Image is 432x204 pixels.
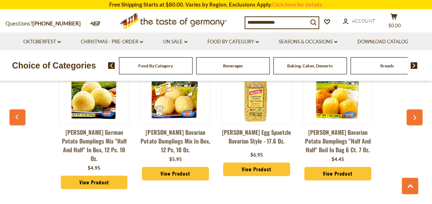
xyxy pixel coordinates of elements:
[223,162,290,176] a: View Product
[383,13,405,31] button: $0.00
[108,62,115,69] img: previous arrow
[81,38,143,46] a: Christmas - PRE-ORDER
[304,167,371,181] a: View Product
[343,17,375,25] a: Account
[207,38,259,46] a: Food By Category
[140,53,210,123] img: Dr. Knoll Bavarian Potato Dumplings Mix in Box, 12 pc, 10 oz.
[222,53,291,123] img: Bechtle Egg Spaetzle Bavarian Style - 17.6 oz.
[287,63,333,68] a: Baking, Cakes, Desserts
[352,18,375,24] span: Account
[88,165,100,172] div: $4.95
[221,128,292,150] a: [PERSON_NAME] Egg Spaetzle Bavarian Style - 17.6 oz.
[142,167,209,181] a: View Product
[59,53,129,123] img: Dr. Knoll German Potato Dumplings Mix
[223,63,243,68] a: Beverages
[23,38,61,46] a: Oktoberfest
[140,128,210,154] a: [PERSON_NAME] Bavarian Potato Dumplings Mix in Box, 12 pc, 10 oz.
[303,128,373,154] a: [PERSON_NAME] Bavarian Potato Dumplings "Half and Half" Boil in Bag 6 ct. 7 oz.
[138,63,173,68] a: Food By Category
[61,176,127,189] a: View Product
[32,20,81,27] a: [PHONE_NUMBER]
[250,152,263,159] div: $6.95
[169,156,182,163] div: $5.95
[357,38,408,46] a: Download Catalog
[279,38,337,46] a: Seasons & Occasions
[5,19,86,28] p: Questions?
[380,63,394,68] a: Breads
[332,156,344,163] div: $4.45
[303,53,373,123] img: Dr. Knoll Bavarian Potato Dumplings
[163,38,187,46] a: On Sale
[388,23,401,28] span: $0.00
[272,1,323,8] a: Click here for details.
[59,128,129,163] a: [PERSON_NAME] German Potato Dumplings Mix "Half and Half" in Box, 12 pc. 10 oz.
[411,62,417,69] img: next arrow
